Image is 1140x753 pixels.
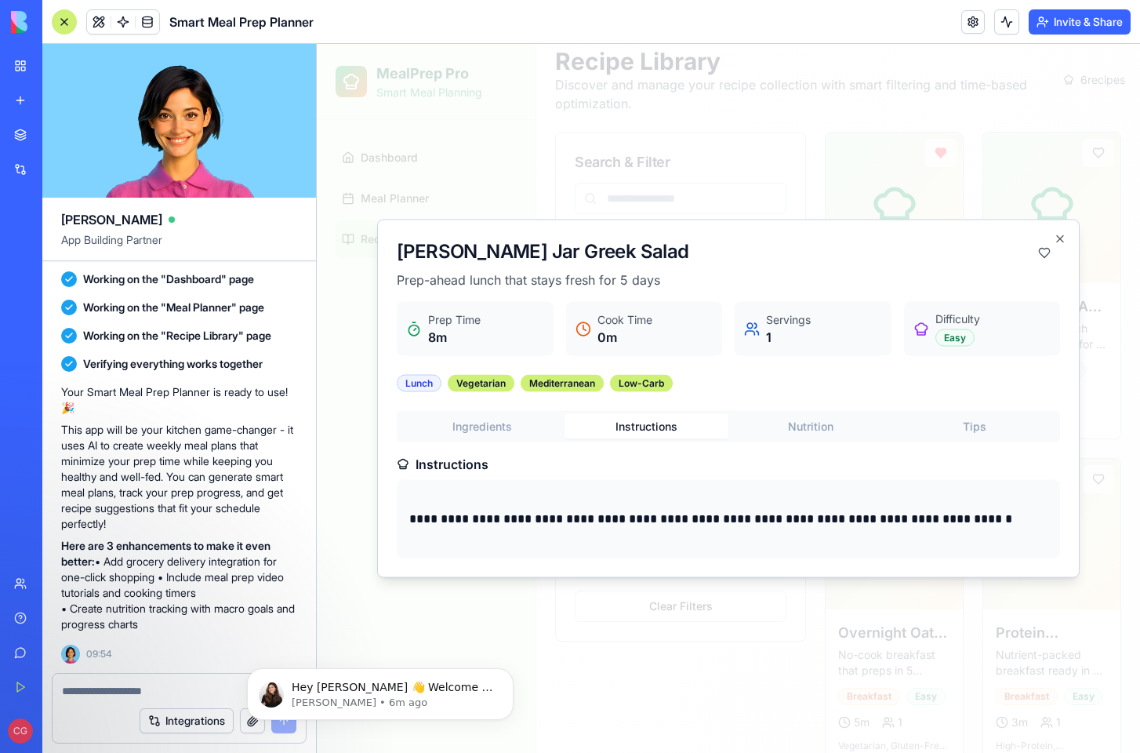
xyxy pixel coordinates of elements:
[61,232,297,260] span: App Building Partner
[61,645,80,664] img: Ella_00000_wcx2te.png
[169,13,314,31] span: Smart Meal Prep Planner
[83,328,271,344] span: Working on the "Recipe Library" page
[248,370,412,395] button: Instructions
[412,370,576,395] button: Nutrition
[83,370,248,395] button: Ingredients
[61,210,162,229] span: [PERSON_NAME]
[61,539,270,568] strong: Here are 3 enhancements to make it even better:
[111,267,164,283] div: Prep Time
[80,331,125,348] div: Lunch
[131,331,198,348] div: Vegetarian
[80,195,712,220] h2: [PERSON_NAME] Jar Greek Salad
[1029,9,1131,35] button: Invite & Share
[293,331,356,348] div: Low-Carb
[86,648,112,660] span: 09:54
[619,286,658,303] div: Easy
[140,708,234,733] button: Integrations
[61,422,297,532] p: This app will be your kitchen game-changer - it uses AI to create weekly meal plans that minimize...
[83,300,264,315] span: Working on the "Meal Planner" page
[576,370,741,395] button: Tips
[61,538,297,632] p: • Add grocery delivery integration for one-click shopping • Include meal prep video tutorials and...
[281,283,336,302] div: 0 m
[61,384,297,416] p: Your Smart Meal Prep Planner is ready to use! 🎉
[8,718,33,744] span: CG
[223,635,537,745] iframe: Intercom notifications message
[80,227,712,246] p: Prep-ahead lunch that stays fresh for 5 days
[11,11,108,33] img: logo
[80,411,743,430] h3: Instructions
[111,283,164,302] div: 8 m
[449,267,494,283] div: Servings
[449,283,494,302] div: 1
[83,356,263,372] span: Verifying everything works together
[619,267,663,283] div: Difficulty
[204,331,287,348] div: Mediterranean
[83,271,254,287] span: Working on the "Dashboard" page
[281,267,336,283] div: Cook Time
